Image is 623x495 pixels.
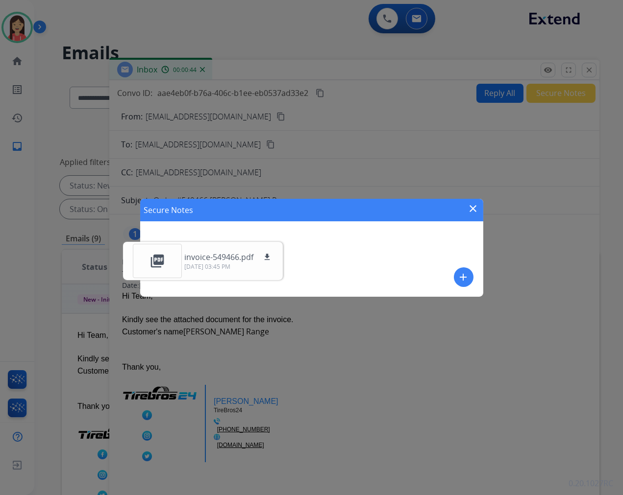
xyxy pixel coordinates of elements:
[144,204,194,216] h1: Secure Notes
[263,253,272,261] mat-icon: download
[468,203,479,214] mat-icon: close
[569,477,613,489] p: 0.20.1027RC
[150,253,165,269] mat-icon: picture_as_pdf
[184,263,273,271] p: [DATE] 03:45 PM
[184,251,253,263] p: invoice-549466.pdf
[458,271,470,283] mat-icon: add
